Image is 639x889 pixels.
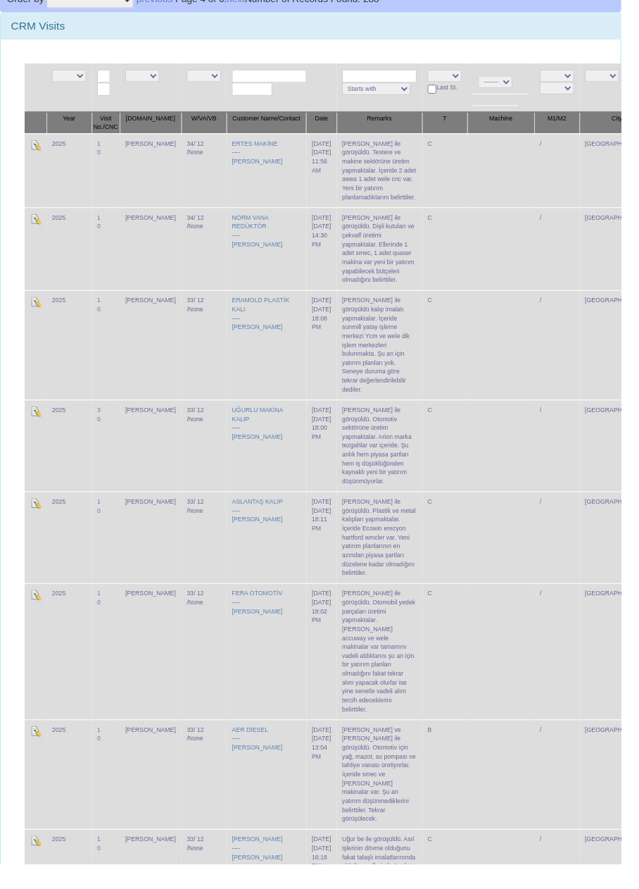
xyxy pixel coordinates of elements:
td: [PERSON_NAME] ile görüşüldü. Otomobil yedek parçaları üretimi yapmaktalar. [PERSON_NAME] accuway ... [346,600,434,740]
td: 2025 [48,213,94,299]
td: / [550,740,596,853]
td: [PERSON_NAME] [123,137,186,213]
td: 2025 [48,137,94,213]
div: [DATE] 18:00 PM [321,427,341,454]
a: [PERSON_NAME] [239,766,291,773]
a: 3 [100,418,103,425]
td: 34/ 12 /None [186,213,233,299]
td: [PERSON_NAME] ve [PERSON_NAME] ile görüşüldü. Otomotiv için yağ, mazot, su pompası ve tahliye van... [346,740,434,853]
a: 1 [100,306,103,313]
div: [DATE] 18:08 PM [321,314,341,342]
img: Edit [31,418,42,429]
a: [PERSON_NAME] [239,446,291,453]
td: C [434,213,481,299]
a: 0 [100,757,103,764]
td: [PERSON_NAME] ile görüşüldü. Testere ve makine sektörüne üretim yapmaktalar. İçeride 2 adet awea ... [346,137,434,213]
td: [DATE] [315,506,346,600]
img: Edit [31,144,42,155]
img: Edit [31,512,42,523]
img: Edit [31,305,42,316]
th: M1/M2 [550,116,596,138]
td: C [434,411,481,506]
td: ---- [233,299,315,411]
td: [DATE] [315,137,346,213]
a: 1 [100,747,103,754]
a: 0 [100,230,103,237]
td: C [434,299,481,411]
td: / [550,213,596,299]
td: [DATE] [315,740,346,853]
td: [DATE] [315,600,346,740]
td: / [550,299,596,411]
a: UĞURLU MAKİNA KALIP [239,418,291,435]
td: [PERSON_NAME] [123,600,186,740]
td: [PERSON_NAME] ile görüşüldü. Plastik ve metal kalıpları yapmaktalar. İçeride Ecowin erezyon hartf... [346,506,434,600]
div: [DATE] 18:11 PM [321,521,341,549]
td: 33/ 12 /None [186,299,233,411]
td: 33/ 12 /None [186,600,233,740]
img: Edit [31,859,42,871]
td: 33/ 12 /None [186,506,233,600]
td: ---- [233,506,315,600]
th: W/VA/VB [186,116,233,138]
div: [DATE] 14:30 PM [321,229,341,256]
a: ERAMOLD PLASTİK KALI [239,306,298,322]
td: 2025 [48,411,94,506]
td: B [434,740,481,853]
td: [PERSON_NAME] ile görüşüldü. Dişli kutuları ve çekvalf üretimi yapmaktalar. Ellerinde 1 adet smec... [346,213,434,299]
th: T [434,116,481,138]
td: [PERSON_NAME] [123,213,186,299]
th: Customer Name/Contact [233,116,315,138]
img: Edit [31,607,42,618]
a: ASLANTAŞ KALIP [239,513,291,520]
th: Year [48,116,94,138]
td: 2025 [48,506,94,600]
a: FERA OTOMOTİV [239,607,291,614]
td: ---- [233,411,315,506]
th: [DOMAIN_NAME] [123,116,186,138]
img: Edit [31,747,42,758]
div: [DATE] 13:04 PM [321,756,341,783]
td: 2025 [48,600,94,740]
a: [PERSON_NAME] [239,878,291,885]
td: 33/ 12 /None [186,740,233,853]
td: [PERSON_NAME] [123,299,186,411]
td: 2025 [48,740,94,853]
th: Machine [481,116,550,138]
td: / [550,600,596,740]
td: / [550,506,596,600]
td: [DATE] [315,299,346,411]
th: Date [315,116,346,138]
a: 1 [100,144,103,151]
a: 0 [100,315,103,322]
td: [PERSON_NAME] [123,411,186,506]
td: C [434,600,481,740]
td: C [434,137,481,213]
th: Visit No./CNC [94,116,123,138]
h3: CRM Visits [11,20,628,33]
a: 0 [100,428,103,435]
a: NORM VANA REDÜKTÖR [239,220,276,237]
a: 0 [100,869,103,876]
td: [DATE] [315,213,346,299]
td: Last St. [434,66,481,116]
td: [PERSON_NAME] ile görüşüldü. Otomotiv sektörüne üretim yapmaktalar. Arion marka tezgahlar var içe... [346,411,434,506]
a: 1 [100,220,103,228]
td: / [550,411,596,506]
a: 0 [100,522,103,529]
a: 1 [100,860,103,867]
td: C [434,506,481,600]
a: [PERSON_NAME] [239,531,291,538]
td: [PERSON_NAME] [123,506,186,600]
a: [PERSON_NAME] [239,248,291,255]
td: ---- [233,213,315,299]
a: 0 [100,154,103,161]
a: AER DİESEL [239,747,276,754]
td: ---- [233,600,315,740]
a: ERTES MAKİNE [239,144,286,151]
td: ---- [233,137,315,213]
td: 2025 [48,299,94,411]
td: [PERSON_NAME] [123,740,186,853]
th: Remarks [346,116,434,138]
div: [DATE] 11:56 AM [321,153,341,180]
